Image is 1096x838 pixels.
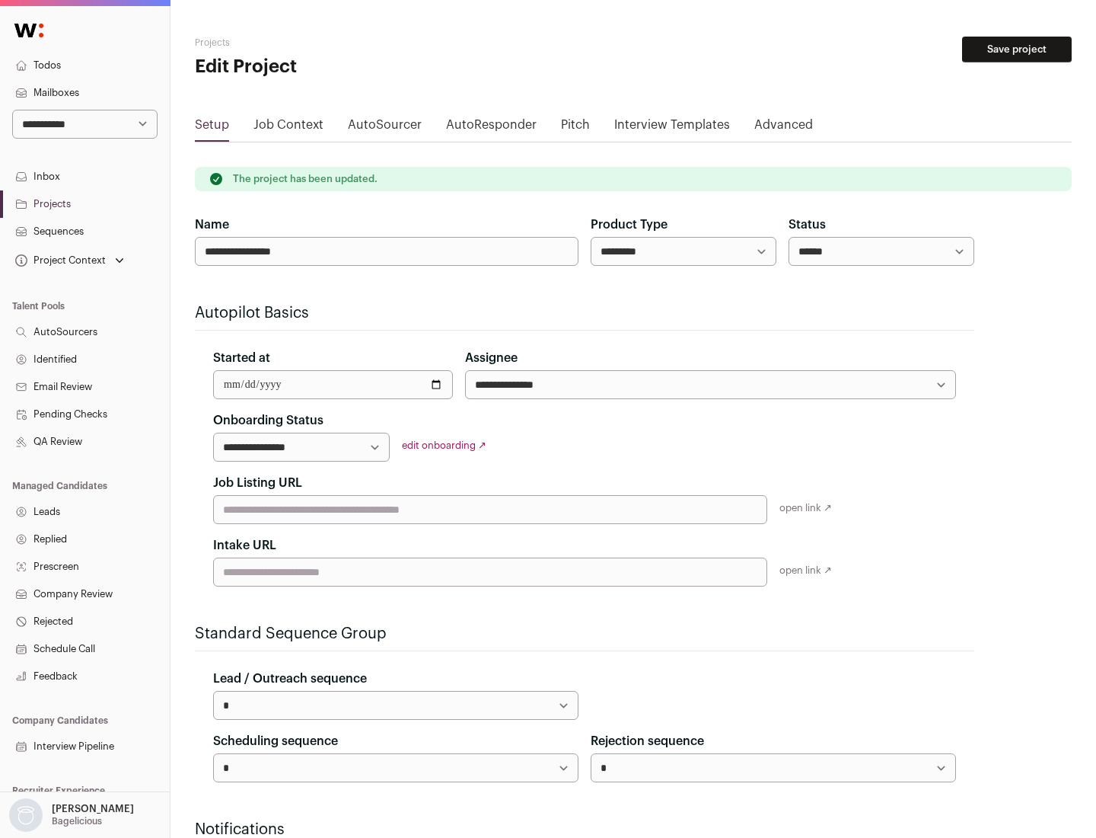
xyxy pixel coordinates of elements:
button: Save project [962,37,1072,62]
div: Project Context [12,254,106,267]
h2: Standard Sequence Group [195,623,974,644]
a: edit onboarding ↗ [402,440,486,450]
label: Rejection sequence [591,732,704,750]
a: AutoResponder [446,116,537,140]
label: Lead / Outreach sequence [213,670,367,688]
img: Wellfound [6,15,52,46]
label: Status [789,216,826,234]
a: Setup [195,116,229,140]
h2: Autopilot Basics [195,302,974,324]
a: Interview Templates [614,116,730,140]
a: Job Context [253,116,323,140]
label: Intake URL [213,536,276,555]
button: Open dropdown [6,798,137,832]
button: Open dropdown [12,250,127,271]
img: nopic.png [9,798,43,832]
label: Scheduling sequence [213,732,338,750]
a: AutoSourcer [348,116,422,140]
label: Product Type [591,216,667,234]
p: The project has been updated. [233,173,378,185]
h1: Edit Project [195,55,487,79]
label: Assignee [465,349,518,367]
label: Started at [213,349,270,367]
a: Advanced [754,116,813,140]
p: Bagelicious [52,815,102,827]
h2: Projects [195,37,487,49]
label: Onboarding Status [213,411,323,430]
label: Name [195,216,229,234]
p: [PERSON_NAME] [52,803,134,815]
a: Pitch [561,116,590,140]
label: Job Listing URL [213,474,302,492]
